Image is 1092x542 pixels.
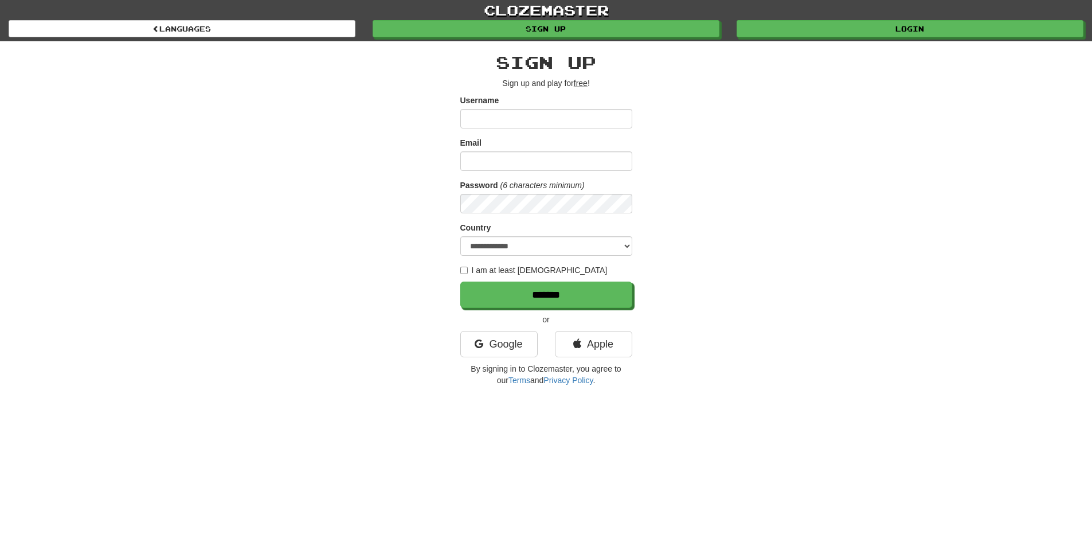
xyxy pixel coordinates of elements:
em: (6 characters minimum) [500,181,585,190]
h2: Sign up [460,53,632,72]
label: Country [460,222,491,233]
p: or [460,314,632,325]
input: I am at least [DEMOGRAPHIC_DATA] [460,267,468,274]
a: Terms [508,376,530,385]
u: free [574,79,588,88]
a: Google [460,331,538,357]
a: Languages [9,20,355,37]
label: Username [460,95,499,106]
label: I am at least [DEMOGRAPHIC_DATA] [460,264,608,276]
label: Password [460,180,498,191]
a: Apple [555,331,632,357]
p: By signing in to Clozemaster, you agree to our and . [460,363,632,386]
p: Sign up and play for ! [460,77,632,89]
a: Sign up [373,20,719,37]
label: Email [460,137,482,149]
a: Privacy Policy [543,376,593,385]
a: Login [737,20,1083,37]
